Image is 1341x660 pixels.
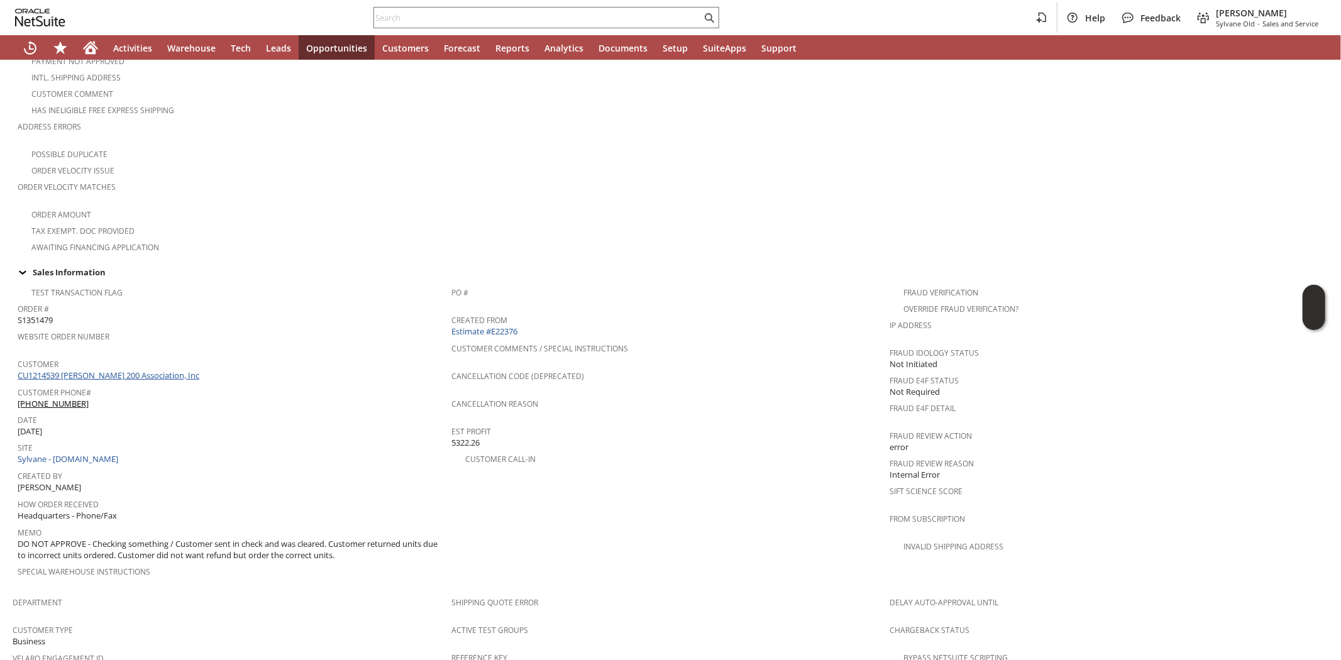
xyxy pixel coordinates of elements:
span: Help [1085,12,1105,24]
a: Recent Records [15,35,45,60]
a: Home [75,35,106,60]
a: Setup [655,35,695,60]
span: 5322.26 [451,437,480,449]
a: Website Order Number [18,331,109,342]
td: Sales Information [13,264,1328,280]
a: Leads [258,35,299,60]
span: Documents [599,42,648,54]
span: Internal Error [890,469,940,481]
a: Reports [488,35,537,60]
input: Search [374,10,702,25]
a: Intl. Shipping Address [31,72,121,83]
span: Not Required [890,386,940,398]
span: error [890,441,908,453]
a: CU1214539 [PERSON_NAME] 200 Association, Inc [18,370,202,381]
iframe: Click here to launch Oracle Guided Learning Help Panel [1303,285,1325,330]
a: Fraud E4F Detail [890,403,956,414]
a: Address Errors [18,121,81,132]
span: Activities [113,42,152,54]
span: [PERSON_NAME] [1216,7,1318,19]
a: Documents [591,35,655,60]
a: Override Fraud Verification? [903,304,1018,314]
a: Awaiting Financing Application [31,242,159,253]
a: Fraud Review Reason [890,458,974,469]
a: Fraud Review Action [890,431,972,441]
a: Est Profit [451,426,491,437]
a: Order Velocity Issue [31,165,114,176]
span: S1351479 [18,314,53,326]
span: Forecast [444,42,480,54]
span: Setup [663,42,688,54]
a: Tech [223,35,258,60]
svg: Recent Records [23,40,38,55]
a: Memo [18,527,41,538]
a: Payment not approved [31,56,124,67]
svg: Home [83,40,98,55]
span: Sales and Service [1262,19,1318,28]
a: Customer Comment [31,89,113,99]
a: Sylvane - [DOMAIN_NAME] [18,453,121,465]
a: Tax Exempt. Doc Provided [31,226,135,236]
span: Analytics [544,42,583,54]
span: DO NOT APPROVE - Checking something / Customer sent in check and was cleared. Customer returned u... [18,538,445,561]
a: Date [18,415,37,426]
span: Sylvane Old [1216,19,1255,28]
a: Customer [18,359,58,370]
a: Special Warehouse Instructions [18,566,150,577]
a: Activities [106,35,160,60]
span: Feedback [1140,12,1181,24]
a: Sift Science Score [890,486,963,497]
a: Active Test Groups [451,625,528,635]
a: Order # [18,304,49,314]
span: - [1257,19,1260,28]
a: Created From [451,315,507,326]
a: Fraud Idology Status [890,348,979,358]
span: Warehouse [167,42,216,54]
span: Leads [266,42,291,54]
a: Customer Type [13,625,73,635]
span: Customers [382,42,429,54]
a: Order Amount [31,209,91,220]
div: Shortcuts [45,35,75,60]
span: SuiteApps [703,42,746,54]
a: Fraud E4F Status [890,375,959,386]
a: Test Transaction Flag [31,287,123,298]
a: Customer Phone# [18,387,91,398]
span: Opportunities [306,42,367,54]
svg: Search [702,10,717,25]
a: Order Velocity Matches [18,182,116,192]
a: Cancellation Reason [451,399,538,409]
a: SuiteApps [695,35,754,60]
a: Site [18,443,33,453]
a: Support [754,35,804,60]
a: Cancellation Code (deprecated) [451,371,584,382]
a: Department [13,597,62,608]
a: Customers [375,35,436,60]
a: How Order Received [18,499,99,510]
a: [PHONE_NUMBER] [18,398,89,409]
a: Chargeback Status [890,625,969,635]
a: Created By [18,471,62,481]
a: Possible Duplicate [31,149,108,160]
svg: Shortcuts [53,40,68,55]
a: PO # [451,287,468,298]
a: Delay Auto-Approval Until [890,597,998,608]
a: Analytics [537,35,591,60]
span: Headquarters - Phone/Fax [18,510,117,522]
span: [DATE] [18,426,42,437]
a: Invalid Shipping Address [903,541,1003,552]
a: Forecast [436,35,488,60]
a: Has Ineligible Free Express Shipping [31,105,174,116]
div: Sales Information [13,264,1323,280]
a: Customer Call-in [465,454,536,465]
span: Tech [231,42,251,54]
span: Reports [495,42,529,54]
span: [PERSON_NAME] [18,481,81,493]
a: IP Address [890,320,932,331]
a: Fraud Verification [903,287,978,298]
span: Oracle Guided Learning Widget. To move around, please hold and drag [1303,308,1325,331]
a: Opportunities [299,35,375,60]
a: Warehouse [160,35,223,60]
a: From Subscription [890,514,965,524]
a: Shipping Quote Error [451,597,538,608]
